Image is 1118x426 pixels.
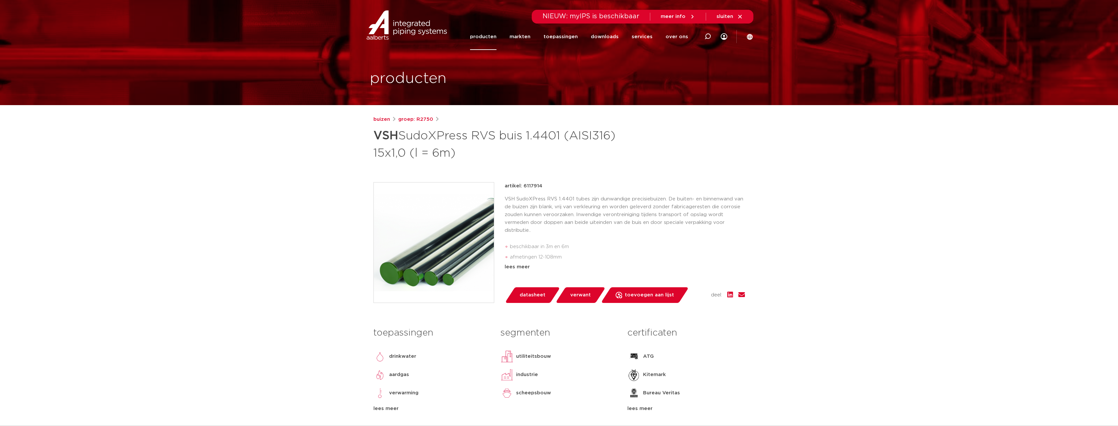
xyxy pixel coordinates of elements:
[516,389,551,397] p: scheepsbouw
[711,291,722,299] span: deel:
[373,130,398,142] strong: VSH
[543,24,578,50] a: toepassingen
[500,350,513,363] img: utiliteitsbouw
[627,350,640,363] img: ATG
[643,389,680,397] p: Bureau Veritas
[373,405,491,413] div: lees meer
[389,389,418,397] p: verwarming
[666,24,688,50] a: over ons
[625,290,674,300] span: toevoegen aan lijst
[500,326,618,339] h3: segmenten
[627,387,640,400] img: Bureau Veritas
[505,263,745,271] div: lees meer
[398,116,433,123] a: groep: R2750
[632,24,653,50] a: services
[389,353,416,360] p: drinkwater
[627,368,640,381] img: Kitemark
[643,371,666,379] p: Kitemark
[555,287,606,303] a: verwant
[591,24,619,50] a: downloads
[373,368,386,381] img: aardgas
[373,116,390,123] a: buizen
[374,182,494,303] img: Product Image for VSH SudoXPress RVS buis 1.4401 (AISI316) 15x1,0 (l = 6m)
[516,353,551,360] p: utiliteitsbouw
[505,195,745,234] p: VSH SudoXPress RVS 1.4401 tubes zijn dunwandige precisiebuizen. De buiten- en binnenwand van de b...
[500,368,513,381] img: industrie
[370,68,447,89] h1: producten
[661,14,685,19] span: meer info
[716,14,743,20] a: sluiten
[470,24,688,50] nav: Menu
[510,252,745,262] li: afmetingen 12-108mm
[570,290,591,300] span: verwant
[520,290,545,300] span: datasheet
[627,405,745,413] div: lees meer
[470,24,496,50] a: producten
[543,13,639,20] span: NIEUW: myIPS is beschikbaar
[721,24,727,50] div: my IPS
[510,24,530,50] a: markten
[661,14,695,20] a: meer info
[516,371,538,379] p: industrie
[643,353,654,360] p: ATG
[373,387,386,400] img: verwarming
[627,326,745,339] h3: certificaten
[389,371,409,379] p: aardgas
[500,387,513,400] img: scheepsbouw
[505,287,560,303] a: datasheet
[373,350,386,363] img: drinkwater
[373,326,491,339] h3: toepassingen
[716,14,733,19] span: sluiten
[373,126,619,161] h1: SudoXPress RVS buis 1.4401 (AISI316) 15x1,0 (l = 6m)
[505,182,542,190] p: artikel: 6117914
[510,242,745,252] li: beschikbaar in 3m en 6m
